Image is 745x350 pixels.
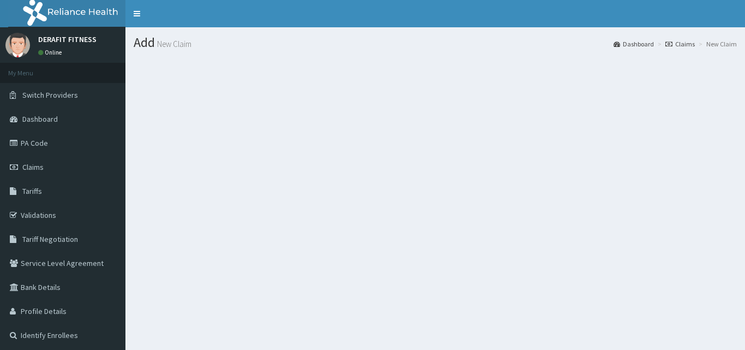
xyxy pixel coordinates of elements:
[38,49,64,56] a: Online
[22,114,58,124] span: Dashboard
[134,35,737,50] h1: Add
[665,39,695,49] a: Claims
[22,234,78,244] span: Tariff Negotiation
[22,162,44,172] span: Claims
[696,39,737,49] li: New Claim
[38,35,97,43] p: DERAFIT FITNESS
[22,186,42,196] span: Tariffs
[22,90,78,100] span: Switch Providers
[5,33,30,57] img: User Image
[155,40,191,48] small: New Claim
[614,39,654,49] a: Dashboard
